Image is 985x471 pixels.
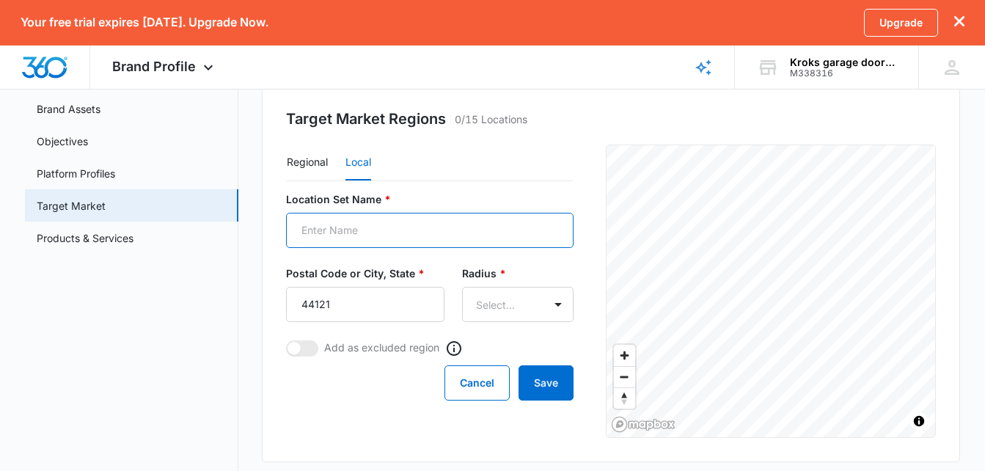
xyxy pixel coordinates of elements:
h3: Target Market Regions [286,108,446,130]
button: Zoom out [614,366,635,387]
button: Regional [287,145,328,180]
a: Brand Assets [37,101,100,117]
p: 0/15 Locations [455,112,527,127]
a: Target Market [37,198,106,213]
canvas: Map [607,145,936,437]
button: dismiss this dialog [954,15,964,29]
a: Products & Services [37,230,133,246]
input: 76201 [286,287,444,322]
span: Reset bearing to north [614,388,635,409]
div: account id [790,68,897,78]
a: Mapbox homepage [611,416,675,433]
a: Platform Profiles [37,166,115,181]
button: Save [519,365,574,401]
button: Zoom in [614,345,635,366]
label: Radius [462,266,574,281]
button: Reset bearing to north [614,387,635,409]
button: Local [345,145,371,180]
button: Toggle attribution [910,412,928,430]
p: Your free trial expires [DATE]. Upgrade Now. [21,15,268,29]
button: Cancel [444,365,510,401]
p: Add as excluded region [324,340,439,355]
div: Brand Profile [90,45,239,89]
label: Postal Code or City, State [286,266,444,281]
input: Enter Name [286,213,574,248]
div: account name [790,56,897,68]
a: Brand Profile Wizard [673,45,735,89]
label: Location Set Name [286,191,574,207]
span: Brand Profile [112,59,196,74]
span: Zoom out [614,367,635,387]
a: Upgrade [864,9,938,37]
a: Objectives [37,134,88,149]
span: Toggle attribution [915,413,923,429]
